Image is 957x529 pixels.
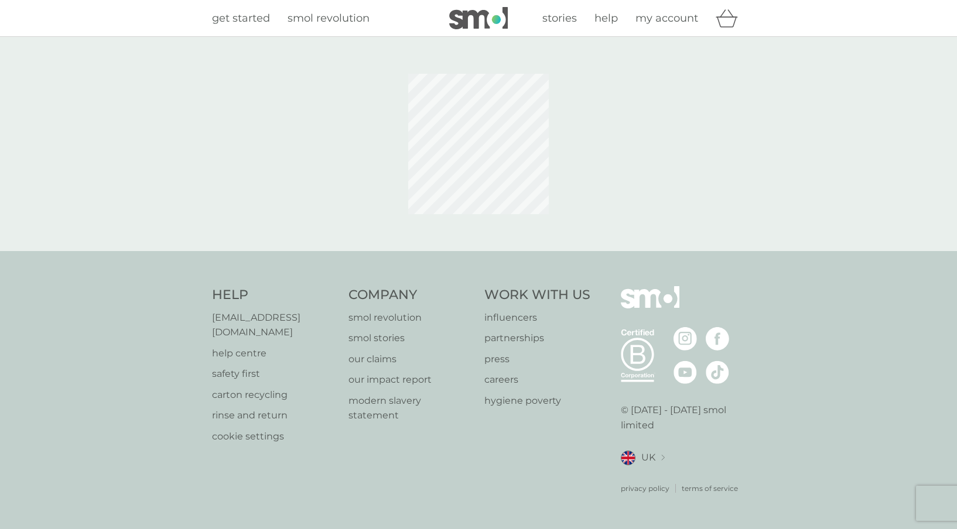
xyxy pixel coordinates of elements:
img: smol [621,286,679,326]
span: get started [212,12,270,25]
img: visit the smol Instagram page [674,327,697,351]
a: smol revolution [348,310,473,325]
a: carton recycling [212,387,337,403]
div: basket [716,6,745,30]
a: get started [212,10,270,27]
a: modern slavery statement [348,393,473,423]
img: visit the smol Tiktok page [706,360,729,384]
a: safety first [212,366,337,382]
a: help [594,10,618,27]
img: UK flag [621,451,635,465]
img: visit the smol Youtube page [674,360,697,384]
a: my account [635,10,698,27]
a: terms of service [682,483,738,494]
a: careers [484,372,590,387]
a: smol stories [348,331,473,346]
a: hygiene poverty [484,393,590,408]
span: smol revolution [288,12,370,25]
a: rinse and return [212,408,337,423]
a: influencers [484,310,590,325]
a: privacy policy [621,483,669,494]
span: stories [542,12,577,25]
a: smol revolution [288,10,370,27]
img: smol [449,7,508,29]
a: our impact report [348,372,473,387]
p: © [DATE] - [DATE] smol limited [621,403,746,432]
span: my account [635,12,698,25]
span: UK [641,450,655,465]
a: partnerships [484,331,590,346]
a: stories [542,10,577,27]
a: press [484,352,590,367]
img: select a new location [661,455,665,461]
a: our claims [348,352,473,367]
h4: Help [212,286,337,304]
img: visit the smol Facebook page [706,327,729,351]
h4: Work With Us [484,286,590,304]
h4: Company [348,286,473,304]
a: help centre [212,346,337,361]
a: cookie settings [212,429,337,444]
a: [EMAIL_ADDRESS][DOMAIN_NAME] [212,310,337,340]
span: help [594,12,618,25]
